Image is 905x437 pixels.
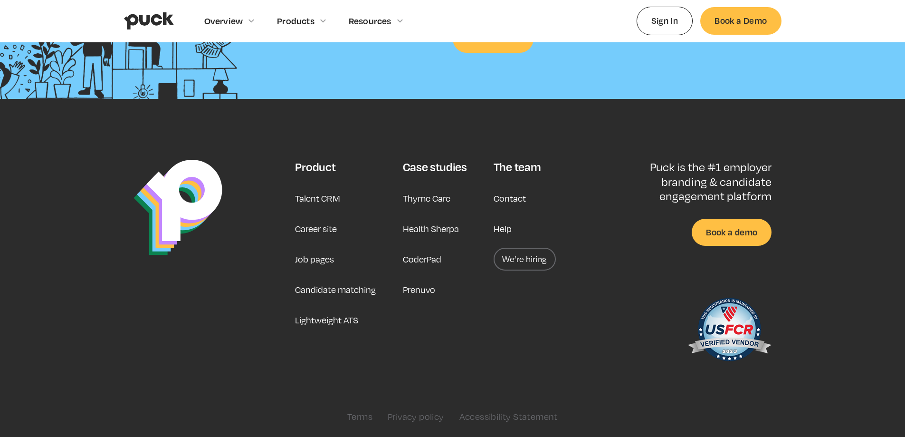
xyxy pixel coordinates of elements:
[619,160,772,203] p: Puck is the #1 employer branding & candidate engagement platform
[295,217,337,240] a: Career site
[295,309,358,331] a: Lightweight ATS
[403,278,435,301] a: Prenuvo
[347,411,372,422] a: Terms
[403,217,459,240] a: Health Sherpa
[388,411,444,422] a: Privacy policy
[295,160,335,174] div: Product
[700,7,781,34] a: Book a Demo
[277,16,314,26] div: Products
[687,293,772,369] img: US Federal Contractor Registration System for Award Management Verified Vendor Seal
[494,187,526,210] a: Contact
[637,7,693,35] a: Sign In
[494,160,541,174] div: The team
[133,160,222,255] img: Puck Logo
[403,160,467,174] div: Case studies
[295,187,340,210] a: Talent CRM
[403,187,450,210] a: Thyme Care
[403,248,441,271] a: CoderPad
[295,248,334,271] a: Job pages
[295,278,376,301] a: Candidate matching
[692,219,772,246] a: Book a demo
[459,411,558,422] a: Accessibility Statement
[494,248,556,271] a: We’re hiring
[349,16,391,26] div: Resources
[494,217,512,240] a: Help
[204,16,243,26] div: Overview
